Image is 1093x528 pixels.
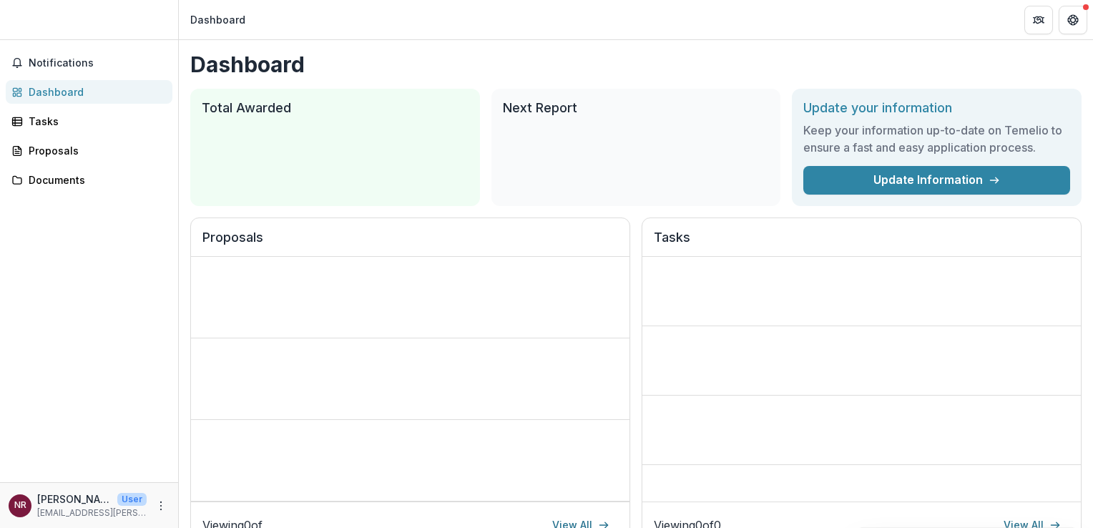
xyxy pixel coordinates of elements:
span: Notifications [29,57,167,69]
h3: Keep your information up-to-date on Temelio to ensure a fast and easy application process. [803,122,1070,156]
p: User [117,493,147,506]
p: [PERSON_NAME] [37,492,112,507]
h2: Tasks [654,230,1069,257]
p: [EMAIL_ADDRESS][PERSON_NAME][DOMAIN_NAME] [37,507,147,519]
button: Get Help [1059,6,1087,34]
button: Partners [1024,6,1053,34]
h2: Total Awarded [202,100,469,116]
button: More [152,497,170,514]
h2: Update your information [803,100,1070,116]
div: Documents [29,172,161,187]
a: Documents [6,168,172,192]
div: Nate Rothermel [14,501,26,510]
div: Dashboard [190,12,245,27]
a: Tasks [6,109,172,133]
a: Proposals [6,139,172,162]
div: Proposals [29,143,161,158]
h2: Proposals [202,230,618,257]
div: Tasks [29,114,161,129]
a: Dashboard [6,80,172,104]
h2: Next Report [503,100,770,116]
nav: breadcrumb [185,9,251,30]
a: Update Information [803,166,1070,195]
h1: Dashboard [190,52,1082,77]
div: Dashboard [29,84,161,99]
button: Notifications [6,52,172,74]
